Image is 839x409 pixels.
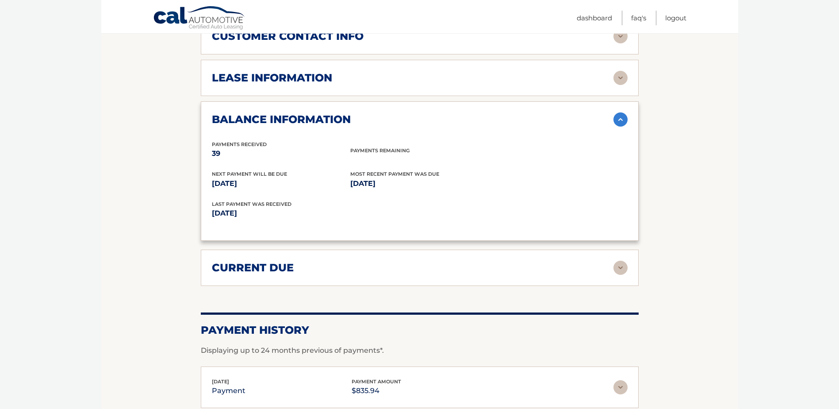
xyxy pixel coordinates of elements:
[212,71,332,85] h2: lease information
[212,30,364,43] h2: customer contact info
[212,378,229,385] span: [DATE]
[613,71,628,85] img: accordion-rest.svg
[613,112,628,127] img: accordion-active.svg
[212,201,291,207] span: Last Payment was received
[352,385,401,397] p: $835.94
[201,324,639,337] h2: Payment History
[212,261,294,274] h2: current due
[201,345,639,356] p: Displaying up to 24 months previous of payments*.
[212,141,267,147] span: Payments Received
[613,29,628,43] img: accordion-rest.svg
[352,378,401,385] span: payment amount
[212,171,287,177] span: Next Payment will be due
[350,177,489,190] p: [DATE]
[212,113,351,126] h2: balance information
[350,171,439,177] span: Most Recent Payment Was Due
[153,6,246,31] a: Cal Automotive
[350,147,410,154] span: Payments Remaining
[212,177,350,190] p: [DATE]
[631,11,646,25] a: FAQ's
[577,11,612,25] a: Dashboard
[665,11,686,25] a: Logout
[613,380,628,394] img: accordion-rest.svg
[212,147,350,160] p: 39
[212,385,245,397] p: payment
[613,261,628,275] img: accordion-rest.svg
[212,207,420,220] p: [DATE]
